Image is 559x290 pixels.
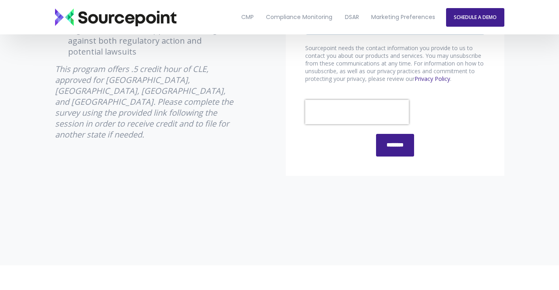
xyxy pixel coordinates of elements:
img: Sourcepoint_logo_black_transparent (2)-2 [55,8,176,26]
li: Practical steps to help companies pull it all together in a unified approach to mitigate against ... [68,13,235,57]
a: Privacy Policy [414,75,450,83]
a: SCHEDULE A DEMO [446,8,504,27]
iframe: reCAPTCHA [305,100,409,124]
p: Sourcepoint needs the contact information you provide to us to contact you about our products and... [305,44,485,83]
em: This program offers .5 credit hour of CLE, approved for [GEOGRAPHIC_DATA], [GEOGRAPHIC_DATA], [GE... [55,64,233,140]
